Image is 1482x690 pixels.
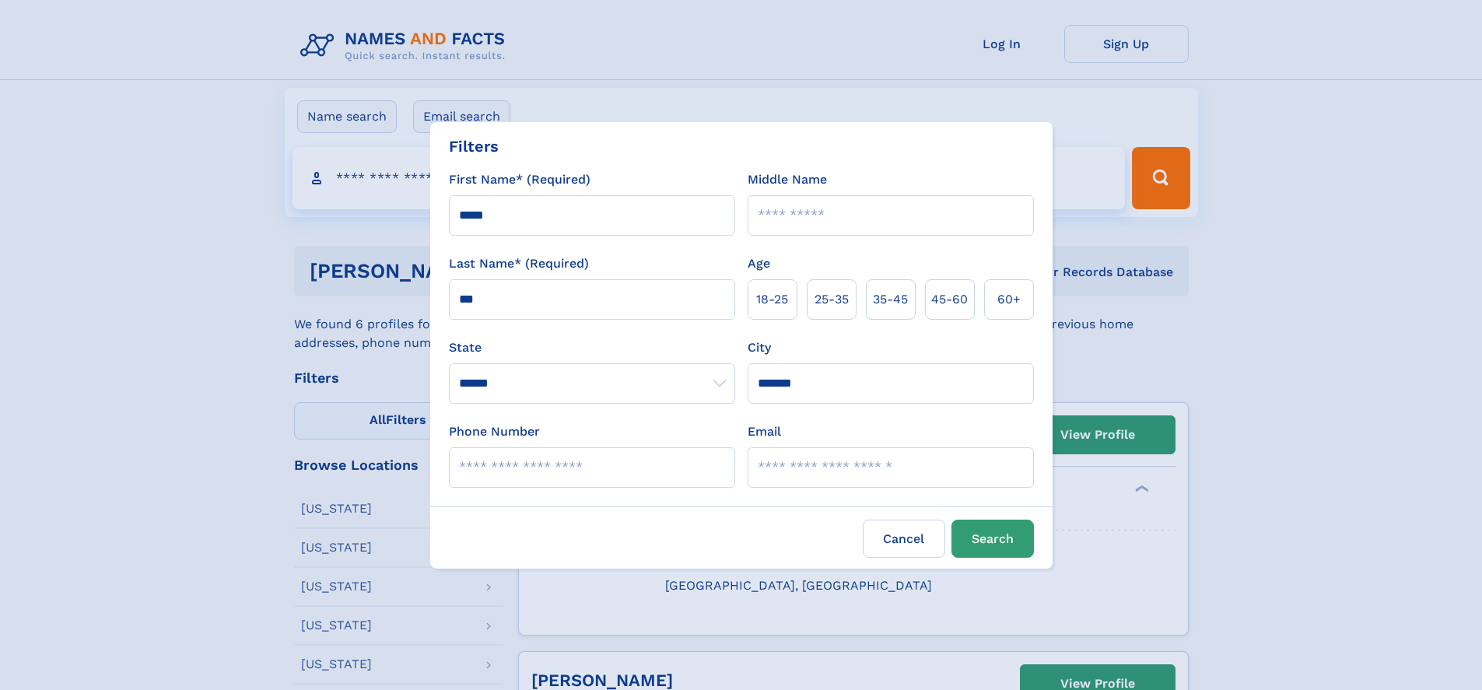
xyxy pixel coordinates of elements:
button: Search [951,520,1034,558]
label: City [748,338,771,357]
label: First Name* (Required) [449,170,590,189]
span: 60+ [997,290,1021,309]
span: 25‑35 [815,290,849,309]
span: 45‑60 [931,290,968,309]
span: 18‑25 [756,290,788,309]
label: Email [748,422,781,441]
label: State [449,338,735,357]
div: Filters [449,135,499,158]
label: Middle Name [748,170,827,189]
label: Last Name* (Required) [449,254,589,273]
label: Age [748,254,770,273]
label: Phone Number [449,422,540,441]
span: 35‑45 [873,290,908,309]
label: Cancel [863,520,945,558]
